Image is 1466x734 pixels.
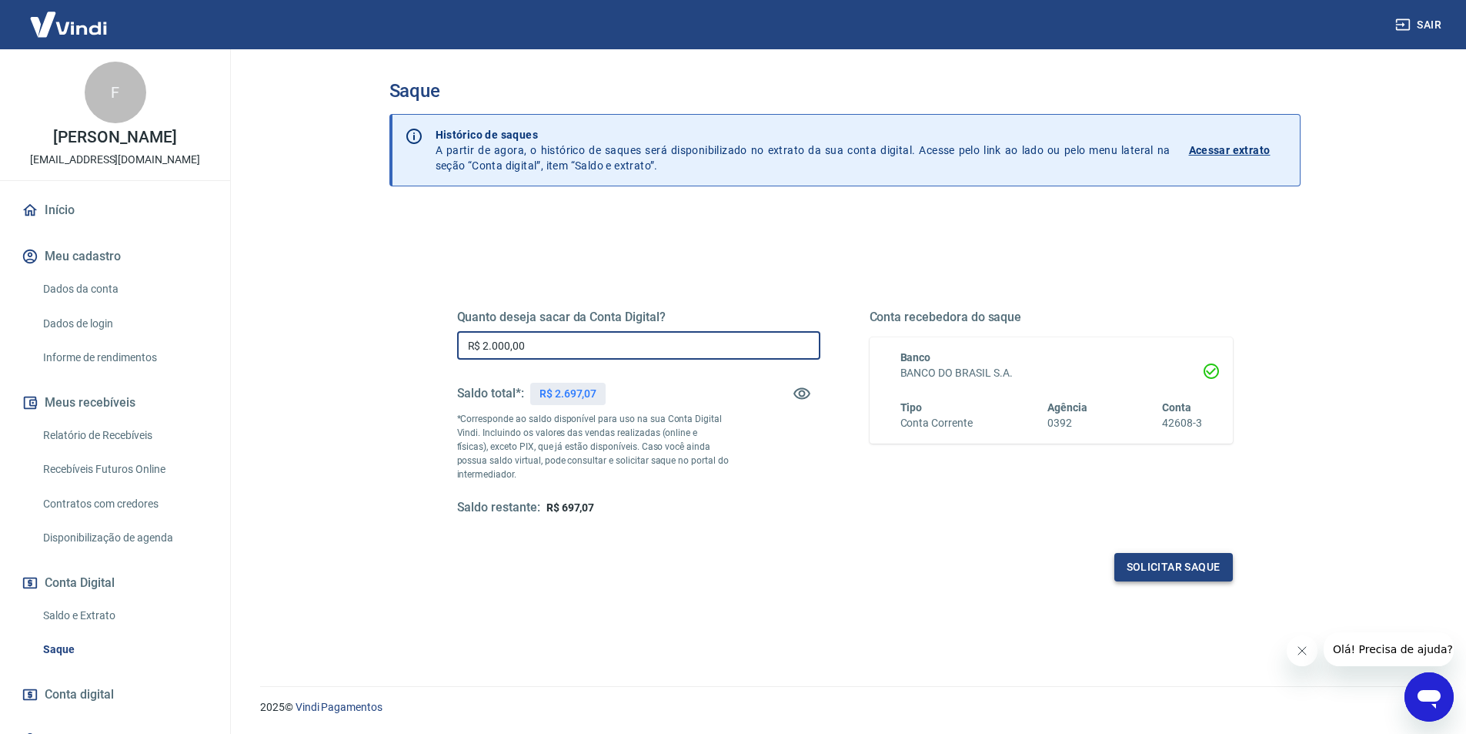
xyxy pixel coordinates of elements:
[870,310,1233,325] h5: Conta recebedora do saque
[1047,401,1087,414] span: Agência
[900,351,931,364] span: Banco
[539,386,596,402] p: R$ 2.697,07
[1287,635,1317,666] iframe: Fechar mensagem
[1189,142,1271,158] p: Acessar extrato
[457,310,820,325] h5: Quanto deseja sacar da Conta Digital?
[296,701,382,713] a: Vindi Pagamentos
[900,365,1202,381] h6: BANCO DO BRASIL S.A.
[436,127,1170,173] p: A partir de agora, o histórico de saques será disponibilizado no extrato da sua conta digital. Ac...
[18,193,212,227] a: Início
[37,600,212,632] a: Saldo e Extrato
[900,401,923,414] span: Tipo
[18,386,212,420] button: Meus recebíveis
[1047,415,1087,431] h6: 0392
[900,415,973,431] h6: Conta Corrente
[1162,401,1191,414] span: Conta
[18,566,212,600] button: Conta Digital
[45,684,114,706] span: Conta digital
[18,678,212,712] a: Conta digital
[1404,672,1454,722] iframe: Botão para abrir a janela de mensagens
[53,129,176,146] p: [PERSON_NAME]
[1324,632,1454,666] iframe: Mensagem da empresa
[1162,415,1202,431] h6: 42608-3
[457,500,540,516] h5: Saldo restante:
[37,273,212,305] a: Dados da conta
[260,699,1429,716] p: 2025 ©
[457,412,730,481] p: *Corresponde ao saldo disponível para uso na sua Conta Digital Vindi. Incluindo os valores das ve...
[37,342,212,374] a: Informe de rendimentos
[546,501,595,514] span: R$ 697,07
[18,240,212,273] button: Meu cadastro
[37,308,212,340] a: Dados de login
[85,62,146,123] div: F
[30,152,200,168] p: [EMAIL_ADDRESS][DOMAIN_NAME]
[18,1,119,48] img: Vindi
[37,488,212,520] a: Contratos com credores
[37,420,212,451] a: Relatório de Recebíveis
[457,386,524,401] h5: Saldo total*:
[37,454,212,485] a: Recebíveis Futuros Online
[37,522,212,554] a: Disponibilização de agenda
[389,80,1301,102] h3: Saque
[1392,11,1448,39] button: Sair
[1189,127,1287,173] a: Acessar extrato
[1114,553,1233,582] button: Solicitar saque
[37,634,212,665] a: Saque
[436,127,1170,142] p: Histórico de saques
